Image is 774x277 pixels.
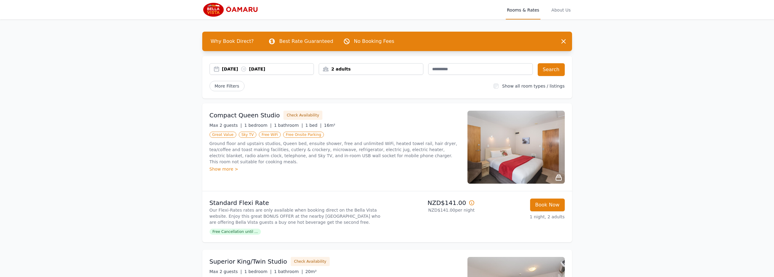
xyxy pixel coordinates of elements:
p: No Booking Fees [354,38,394,45]
span: Max 2 guests | [210,123,242,128]
span: 1 bathroom | [274,123,303,128]
p: NZD$141.00 [390,199,475,207]
h3: Compact Queen Studio [210,111,280,119]
span: 16m² [324,123,335,128]
p: Best Rate Guaranteed [279,38,333,45]
button: Check Availability [283,111,322,120]
p: 1 night, 2 adults [480,214,565,220]
h3: Superior King/Twin Studio [210,257,287,266]
div: 2 adults [319,66,423,72]
span: Sky TV [239,132,257,138]
span: Max 2 guests | [210,269,242,274]
label: Show all room types / listings [502,84,564,88]
span: Great Value [210,132,236,138]
span: 1 bed | [305,123,321,128]
span: Free WiFi [259,132,281,138]
span: 1 bathroom | [274,269,303,274]
button: Search [538,63,565,76]
p: Our Flexi-Rates rates are only available when booking direct on the Bella Vista website. Enjoy th... [210,207,385,225]
button: Book Now [530,199,565,211]
span: Free Cancellation until ... [210,229,261,235]
span: Free Onsite Parking [283,132,324,138]
div: Show more > [210,166,460,172]
p: Ground floor and upstairs studios, Queen bed, ensuite shower, free and unlimited WiFi, heated tow... [210,140,460,165]
p: Standard Flexi Rate [210,199,385,207]
button: Check Availability [291,257,330,266]
span: 1 bedroom | [244,269,272,274]
p: NZD$141.00 per night [390,207,475,213]
img: Bella Vista Oamaru [202,2,261,17]
div: [DATE] [DATE] [222,66,314,72]
span: 1 bedroom | [244,123,272,128]
span: Why Book Direct? [206,35,259,47]
span: More Filters [210,81,245,91]
span: 20m² [305,269,317,274]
